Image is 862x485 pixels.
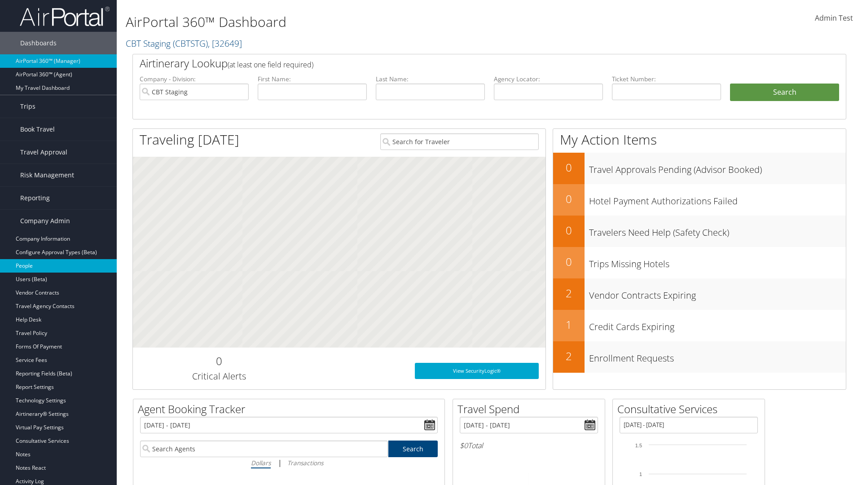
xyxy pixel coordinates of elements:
span: Risk Management [20,164,74,186]
tspan: 1.5 [635,443,642,448]
h2: Agent Booking Tracker [138,401,444,417]
h6: Total [460,441,598,450]
a: 0Trips Missing Hotels [553,247,846,278]
a: CBT Staging [126,37,242,49]
h2: 0 [553,254,585,269]
span: , [ 32649 ] [208,37,242,49]
span: Dashboards [20,32,57,54]
h2: 0 [553,160,585,175]
label: First Name: [258,75,367,84]
span: Book Travel [20,118,55,141]
a: View SecurityLogic® [415,363,539,379]
h2: 0 [140,353,298,369]
span: ( CBTSTG ) [173,37,208,49]
h1: Traveling [DATE] [140,130,239,149]
tspan: 1 [639,472,642,477]
a: 2Vendor Contracts Expiring [553,278,846,310]
h2: 0 [553,191,585,207]
a: Admin Test [815,4,853,32]
input: Search for Traveler [380,133,539,150]
h2: Travel Spend [457,401,605,417]
h1: My Action Items [553,130,846,149]
h3: Credit Cards Expiring [589,316,846,333]
h2: Consultative Services [617,401,765,417]
i: Dollars [251,459,271,467]
span: Admin Test [815,13,853,23]
div: | [140,457,438,468]
label: Ticket Number: [612,75,721,84]
span: Company Admin [20,210,70,232]
a: 1Credit Cards Expiring [553,310,846,341]
label: Agency Locator: [494,75,603,84]
a: 2Enrollment Requests [553,341,846,373]
i: Transactions [287,459,323,467]
h2: Airtinerary Lookup [140,56,780,71]
h3: Travelers Need Help (Safety Check) [589,222,846,239]
h3: Enrollment Requests [589,348,846,365]
h3: Vendor Contracts Expiring [589,285,846,302]
button: Search [730,84,839,101]
h3: Travel Approvals Pending (Advisor Booked) [589,159,846,176]
a: 0Travelers Need Help (Safety Check) [553,216,846,247]
h2: 0 [553,223,585,238]
h2: 1 [553,317,585,332]
span: $0 [460,441,468,450]
input: Search Agents [140,441,388,457]
h1: AirPortal 360™ Dashboard [126,13,611,31]
img: airportal-logo.png [20,6,110,27]
span: Travel Approval [20,141,67,163]
h3: Critical Alerts [140,370,298,383]
a: Search [388,441,438,457]
label: Last Name: [376,75,485,84]
h3: Hotel Payment Authorizations Failed [589,190,846,207]
h2: 2 [553,286,585,301]
span: (at least one field required) [228,60,313,70]
h3: Trips Missing Hotels [589,253,846,270]
span: Reporting [20,187,50,209]
span: Trips [20,95,35,118]
a: 0Travel Approvals Pending (Advisor Booked) [553,153,846,184]
a: 0Hotel Payment Authorizations Failed [553,184,846,216]
h2: 2 [553,348,585,364]
label: Company - Division: [140,75,249,84]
